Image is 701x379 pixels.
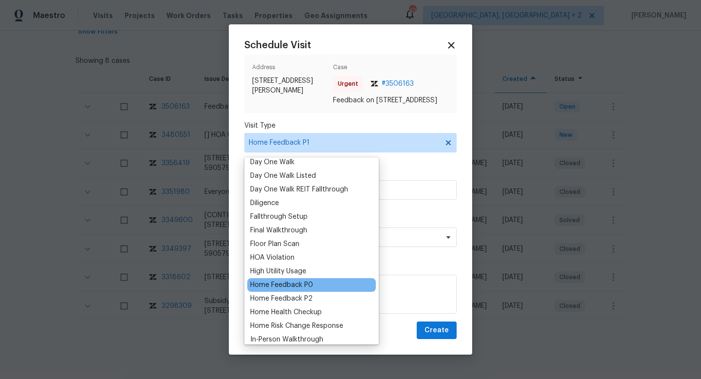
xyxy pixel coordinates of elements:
[249,138,438,148] span: Home Feedback P1
[250,239,299,249] div: Floor Plan Scan
[250,253,295,263] div: HOA Violation
[252,76,329,95] span: [STREET_ADDRESS][PERSON_NAME]
[250,280,313,290] div: Home Feedback P0
[252,62,329,76] span: Address
[244,121,457,131] label: Visit Type
[250,226,307,235] div: Final Walkthrough
[250,321,343,331] div: Home Risk Change Response
[424,324,449,337] span: Create
[333,62,449,76] span: Case
[250,307,322,317] div: Home Health Checkup
[250,294,313,303] div: Home Feedback P2
[250,198,279,208] div: Diligence
[338,79,362,89] span: Urgent
[370,81,378,87] img: Zendesk Logo Icon
[333,95,449,105] span: Feedback on [STREET_ADDRESS]
[250,171,316,181] div: Day One Walk Listed
[446,40,457,51] span: Close
[250,335,323,344] div: In-Person Walkthrough
[250,212,308,222] div: Fallthrough Setup
[417,322,457,340] button: Create
[244,40,311,50] span: Schedule Visit
[250,185,348,194] div: Day One Walk REIT Fallthrough
[382,79,414,89] span: # 3506163
[250,266,306,276] div: High Utility Usage
[250,157,295,167] div: Day One Walk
